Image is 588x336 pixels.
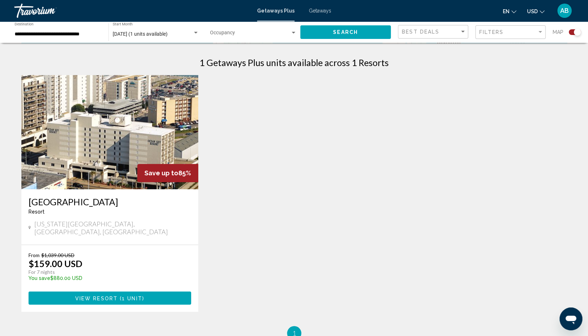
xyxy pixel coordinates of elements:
p: $880.00 USD [29,275,184,281]
span: [US_STATE][GEOGRAPHIC_DATA], [GEOGRAPHIC_DATA], [GEOGRAPHIC_DATA] [34,220,191,236]
h1: 1 Getaways Plus units available across 1 Resorts [199,57,389,68]
button: Change currency [527,6,544,16]
button: View Resort(1 unit) [29,291,191,305]
button: User Menu [555,3,574,18]
mat-select: Sort by [402,29,466,35]
span: Save up to [144,169,178,177]
img: 2295E01L.jpg [21,75,199,189]
span: 1 unit [122,295,142,301]
span: Resort [29,209,45,215]
span: USD [527,9,538,14]
iframe: Button to launch messaging window [559,307,582,330]
span: Search [333,30,358,35]
button: Change language [503,6,516,16]
p: For 7 nights [29,269,184,275]
span: AB [560,7,569,14]
span: [DATE] (1 units available) [113,31,168,37]
button: Filter [475,25,546,40]
p: $159.00 USD [29,258,82,269]
span: Map [553,27,563,37]
span: en [503,9,510,14]
span: View Resort [75,295,118,301]
button: Search [300,25,391,39]
a: Getaways Plus [257,8,295,14]
a: Travorium [14,4,250,18]
span: You save [29,275,50,281]
a: [GEOGRAPHIC_DATA] [29,196,191,207]
span: Filters [479,29,503,35]
a: Getaways [309,8,331,14]
span: ( ) [118,295,144,301]
span: $1,039.00 USD [41,252,75,258]
span: Best Deals [402,29,439,35]
div: 85% [137,164,198,182]
span: From [29,252,40,258]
